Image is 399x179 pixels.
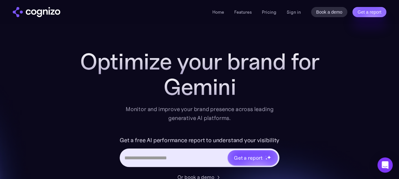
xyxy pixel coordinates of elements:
div: Gemini [73,74,327,100]
a: home [13,7,60,17]
a: Features [234,9,252,15]
a: Sign in [287,8,301,16]
img: cognizo logo [13,7,60,17]
label: Get a free AI performance report to understand your visibility [120,135,279,145]
a: Get a reportstarstarstar [227,149,278,166]
form: Hero URL Input Form [120,135,279,170]
a: Home [212,9,224,15]
a: Get a report [352,7,386,17]
h1: Optimize your brand for [73,49,327,74]
a: Pricing [262,9,276,15]
div: Open Intercom Messenger [377,157,393,173]
img: star [265,158,268,160]
a: Book a demo [311,7,348,17]
img: star [267,155,271,159]
div: Get a report [234,154,263,162]
div: Monitor and improve your brand presence across leading generative AI platforms. [122,105,278,123]
img: star [265,156,266,156]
